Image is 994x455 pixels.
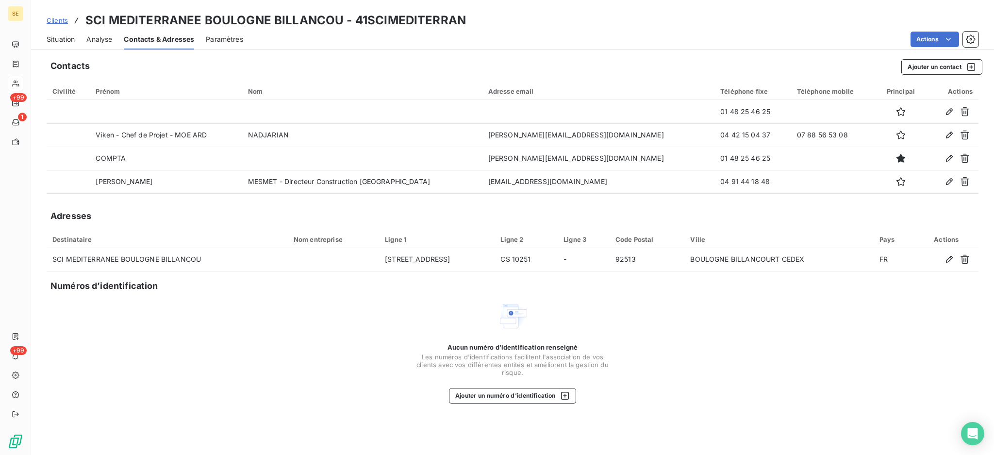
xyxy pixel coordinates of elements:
[610,248,684,271] td: 92513
[8,434,23,449] img: Logo LeanPay
[242,123,482,147] td: NADJARIAN
[18,113,27,121] span: 1
[294,236,373,243] div: Nom entreprise
[449,388,577,404] button: Ajouter un numéro d’identification
[563,236,604,243] div: Ligne 3
[714,170,791,193] td: 04 91 44 18 48
[50,209,91,223] h5: Adresses
[85,12,466,29] h3: SCI MEDITERRANEE BOULOGNE BILLANCOU - 41SCIMEDITERRAN
[50,279,158,293] h5: Numéros d’identification
[415,353,610,376] span: Les numéros d'identifications facilitent l'association de vos clients avec vos différentes entité...
[874,248,914,271] td: FR
[482,170,715,193] td: [EMAIL_ADDRESS][DOMAIN_NAME]
[879,236,909,243] div: Pays
[47,34,75,44] span: Situation
[248,87,477,95] div: Nom
[961,422,984,445] div: Open Intercom Messenger
[90,147,242,170] td: COMPTA
[8,6,23,21] div: SE
[558,248,610,271] td: -
[206,34,243,44] span: Paramètres
[47,16,68,25] a: Clients
[920,236,973,243] div: Actions
[882,87,920,95] div: Principal
[10,346,27,355] span: +99
[720,87,785,95] div: Téléphone fixe
[714,123,791,147] td: 04 42 15 04 37
[684,248,874,271] td: BOULOGNE BILLANCOURT CEDEX
[714,147,791,170] td: 01 48 25 46 25
[791,123,876,147] td: 07 88 56 53 08
[482,147,715,170] td: [PERSON_NAME][EMAIL_ADDRESS][DOMAIN_NAME]
[10,93,27,102] span: +99
[447,343,578,351] span: Aucun numéro d’identification renseigné
[86,34,112,44] span: Analyse
[615,236,679,243] div: Code Postal
[124,34,194,44] span: Contacts & Adresses
[495,248,558,271] td: CS 10251
[797,87,870,95] div: Téléphone mobile
[385,236,489,243] div: Ligne 1
[47,17,68,24] span: Clients
[911,32,959,47] button: Actions
[90,170,242,193] td: [PERSON_NAME]
[379,248,495,271] td: [STREET_ADDRESS]
[931,87,973,95] div: Actions
[90,123,242,147] td: Viken - Chef de Projet - MOE ARD
[96,87,236,95] div: Prénom
[500,236,552,243] div: Ligne 2
[714,100,791,123] td: 01 48 25 46 25
[497,301,528,332] img: Empty state
[901,59,982,75] button: Ajouter un contact
[242,170,482,193] td: MESMET - Directeur Construction [GEOGRAPHIC_DATA]
[52,236,282,243] div: Destinataire
[52,87,84,95] div: Civilité
[50,59,90,73] h5: Contacts
[690,236,868,243] div: Ville
[482,123,715,147] td: [PERSON_NAME][EMAIL_ADDRESS][DOMAIN_NAME]
[488,87,709,95] div: Adresse email
[47,248,288,271] td: SCI MEDITERRANEE BOULOGNE BILLANCOU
